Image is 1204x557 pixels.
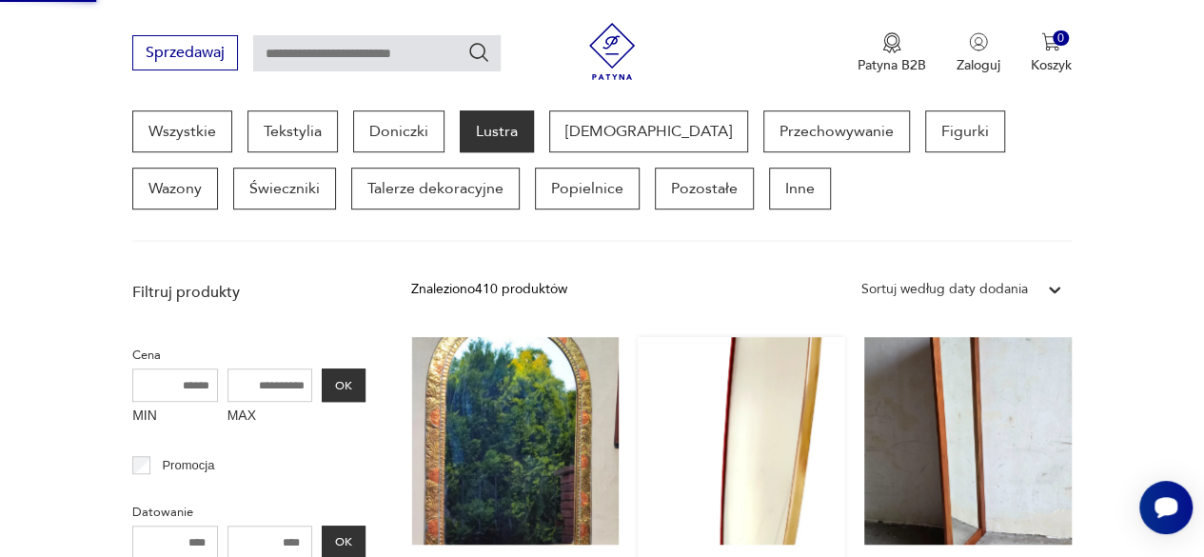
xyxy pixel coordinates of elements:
[351,168,520,209] a: Talerze dekoracyjne
[411,279,567,300] div: Znaleziono 410 produktów
[861,279,1028,300] div: Sortuj według daty dodania
[882,32,901,53] img: Ikona medalu
[322,368,365,402] button: OK
[1139,481,1193,534] iframe: Smartsupp widget button
[858,56,926,74] p: Patyna B2B
[353,110,444,152] a: Doniczki
[1041,32,1060,51] img: Ikona koszyka
[535,168,640,209] a: Popielnice
[769,168,831,209] a: Inne
[858,32,926,74] button: Patyna B2B
[1031,56,1072,74] p: Koszyk
[1053,30,1069,47] div: 0
[467,41,490,64] button: Szukaj
[969,32,988,51] img: Ikonka użytkownika
[132,110,232,152] a: Wszystkie
[460,110,534,152] a: Lustra
[233,168,336,209] a: Świeczniki
[247,110,338,152] a: Tekstylia
[957,32,1000,74] button: Zaloguj
[132,168,218,209] a: Wazony
[227,402,313,432] label: MAX
[132,345,365,366] p: Cena
[925,110,1005,152] a: Figurki
[549,110,748,152] a: [DEMOGRAPHIC_DATA]
[957,56,1000,74] p: Zaloguj
[132,402,218,432] label: MIN
[583,23,641,80] img: Patyna - sklep z meblami i dekoracjami vintage
[655,168,754,209] a: Pozostałe
[1031,32,1072,74] button: 0Koszyk
[132,282,365,303] p: Filtruj produkty
[132,48,238,61] a: Sprzedawaj
[858,32,926,74] a: Ikona medaluPatyna B2B
[132,502,365,523] p: Datowanie
[162,455,214,476] p: Promocja
[132,35,238,70] button: Sprzedawaj
[763,110,910,152] a: Przechowywanie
